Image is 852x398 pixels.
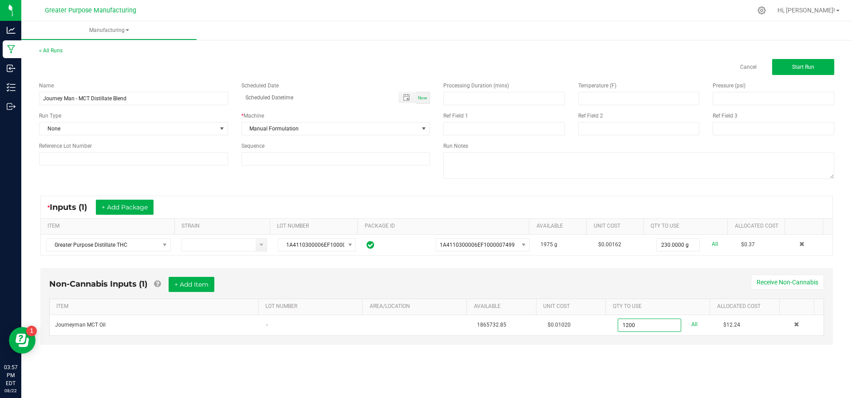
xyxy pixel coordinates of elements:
span: 1A4110300006EF1000007499 [278,239,344,251]
span: Now [418,95,427,100]
p: 08/22 [4,387,17,394]
a: Allocated CostSortable [735,223,781,230]
a: Cancel [740,63,757,71]
a: LOT NUMBERSortable [265,303,359,310]
span: 1975 [540,241,553,248]
span: None [39,122,217,135]
a: AVAILABLESortable [474,303,533,310]
div: Manage settings [756,6,767,15]
inline-svg: Inbound [7,64,16,73]
span: Machine [244,113,264,119]
inline-svg: Manufacturing [7,45,16,54]
span: Ref Field 1 [443,113,468,119]
span: Run Notes [443,143,468,149]
span: Ref Field 2 [578,113,603,119]
inline-svg: Analytics [7,26,16,35]
span: Reference Lot Number [39,143,92,149]
input: Scheduled Datetime [241,92,390,103]
span: 1A4110300006EF1000007499 [440,242,515,248]
a: All [691,319,698,331]
a: All [712,238,718,250]
span: Greater Purpose Distillate THC [47,239,159,251]
span: $0.00162 [598,241,621,248]
a: AVAILABLESortable [536,223,583,230]
span: Hi, [PERSON_NAME]! [777,7,835,14]
a: ITEMSortable [47,223,171,230]
a: < All Runs [39,47,63,54]
iframe: Resource center unread badge [26,326,37,336]
a: STRAINSortable [181,223,266,230]
span: $0.37 [741,241,755,248]
span: Processing Duration (mins) [443,83,509,89]
button: + Add Item [169,277,214,292]
a: Add Non-Cannabis items that were also consumed in the run (e.g. gloves and packaging); Also add N... [154,279,161,289]
button: Receive Non-Cannabis [751,275,824,290]
p: 03:57 PM EDT [4,363,17,387]
span: Name [39,83,54,89]
a: ITEMSortable [56,303,255,310]
a: Unit CostSortable [594,223,640,230]
span: - [266,322,268,328]
span: Toggle popup [398,92,416,103]
span: Run Type [39,112,61,120]
span: Temperature (F) [578,83,616,89]
span: Inputs (1) [50,202,96,212]
span: Ref Field 3 [713,113,738,119]
span: Non-Cannabis Inputs (1) [49,279,147,289]
iframe: Resource center [9,327,35,354]
span: In Sync [367,240,374,250]
a: Sortable [786,303,811,310]
span: Greater Purpose Manufacturing [45,7,136,14]
span: $0.01020 [548,322,571,328]
a: QTY TO USESortable [651,223,724,230]
span: Scheduled Date [241,83,279,89]
inline-svg: Inventory [7,83,16,92]
button: + Add Package [96,200,154,215]
span: g [554,241,557,248]
span: 1865732.85 [477,322,506,328]
span: Journeyman MCT Oil [55,322,106,328]
inline-svg: Outbound [7,102,16,111]
a: Sortable [792,223,819,230]
a: AREA/LOCATIONSortable [370,303,463,310]
button: Start Run [772,59,834,75]
span: Sequence [241,143,264,149]
span: Start Run [792,64,814,70]
span: Manufacturing [21,27,197,34]
a: LOT NUMBERSortable [277,223,354,230]
a: PACKAGE IDSortable [365,223,526,230]
a: QTY TO USESortable [613,303,706,310]
a: Manufacturing [21,21,197,40]
span: $12.24 [723,322,740,328]
span: Pressure (psi) [713,83,745,89]
a: Unit CostSortable [543,303,602,310]
span: Manual Formulation [242,122,419,135]
a: Allocated CostSortable [717,303,776,310]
